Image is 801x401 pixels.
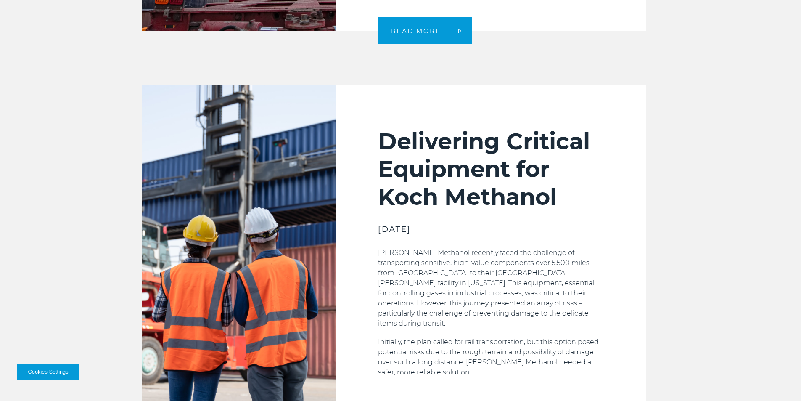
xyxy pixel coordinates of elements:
span: READ MORE [391,28,441,34]
p: Initially, the plan called for rail transportation, but this option posed potential risks due to ... [378,337,604,377]
h2: Delivering Critical Equipment for Koch Methanol [378,127,604,211]
button: Cookies Settings [17,364,79,380]
p: [PERSON_NAME] Methanol recently faced the challenge of transporting sensitive, high-value compone... [378,248,604,329]
h3: [DATE] [378,223,604,235]
a: READ MORE arrow arrow [378,17,472,44]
